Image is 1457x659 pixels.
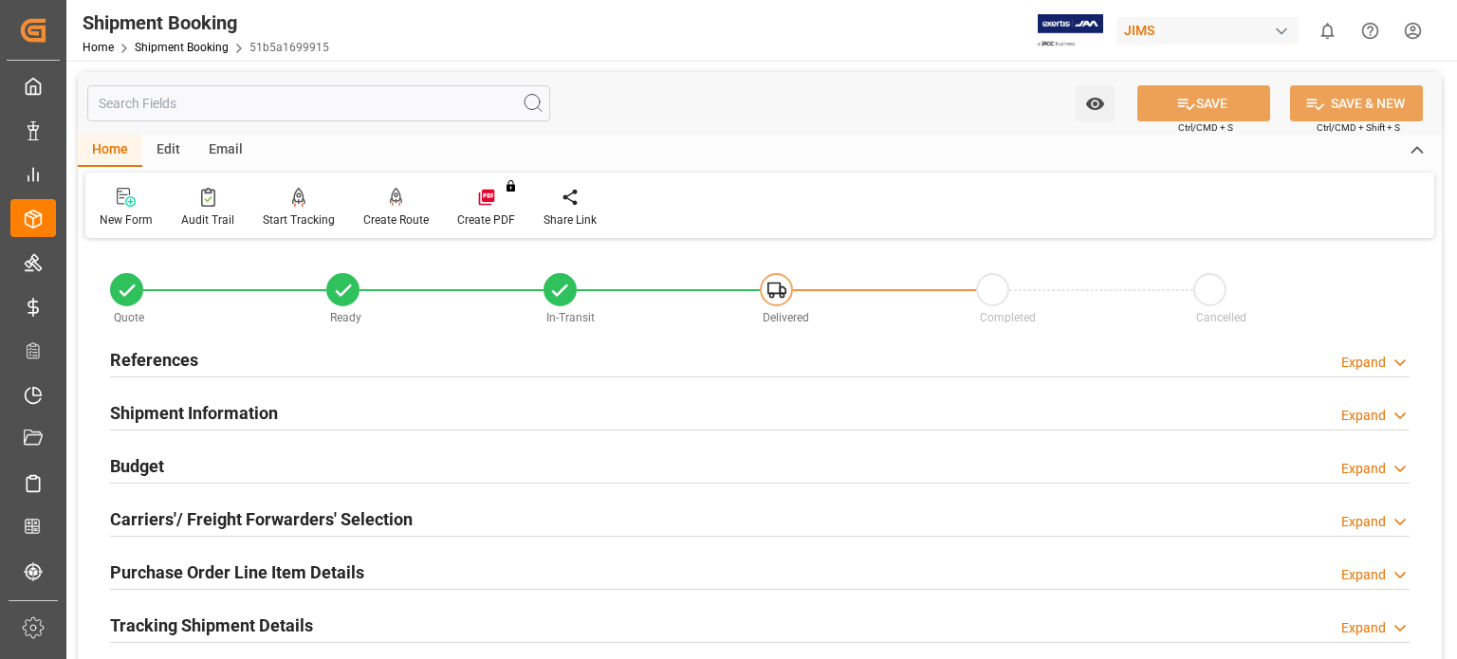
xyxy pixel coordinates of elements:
[87,85,550,121] input: Search Fields
[135,41,229,54] a: Shipment Booking
[330,311,361,324] span: Ready
[110,506,413,532] h2: Carriers'/ Freight Forwarders' Selection
[1306,9,1349,52] button: show 0 new notifications
[1116,17,1299,45] div: JIMS
[110,347,198,373] h2: References
[1341,406,1386,426] div: Expand
[1178,120,1233,135] span: Ctrl/CMD + S
[110,453,164,479] h2: Budget
[1341,565,1386,585] div: Expand
[1341,618,1386,638] div: Expand
[546,311,595,324] span: In-Transit
[980,311,1036,324] span: Completed
[1038,14,1103,47] img: Exertis%20JAM%20-%20Email%20Logo.jpg_1722504956.jpg
[110,400,278,426] h2: Shipment Information
[363,211,429,229] div: Create Route
[110,559,364,585] h2: Purchase Order Line Item Details
[1349,9,1392,52] button: Help Center
[544,211,597,229] div: Share Link
[114,311,144,324] span: Quote
[83,41,114,54] a: Home
[83,9,329,37] div: Shipment Booking
[763,311,809,324] span: Delivered
[1317,120,1400,135] span: Ctrl/CMD + Shift + S
[1137,85,1270,121] button: SAVE
[1341,512,1386,532] div: Expand
[181,211,234,229] div: Audit Trail
[1341,459,1386,479] div: Expand
[78,135,142,167] div: Home
[1341,353,1386,373] div: Expand
[1076,85,1115,121] button: open menu
[263,211,335,229] div: Start Tracking
[194,135,257,167] div: Email
[110,613,313,638] h2: Tracking Shipment Details
[1116,12,1306,48] button: JIMS
[1196,311,1246,324] span: Cancelled
[100,211,153,229] div: New Form
[1290,85,1423,121] button: SAVE & NEW
[142,135,194,167] div: Edit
